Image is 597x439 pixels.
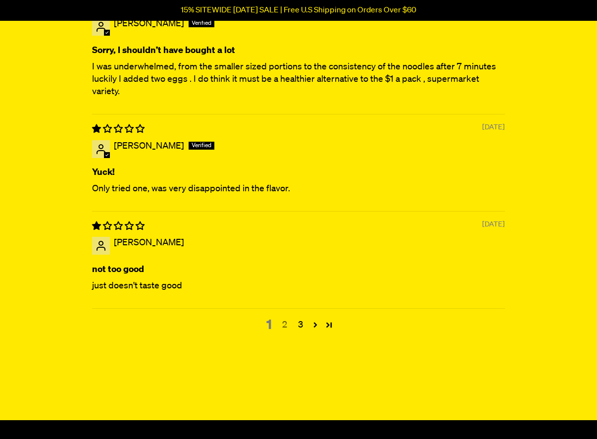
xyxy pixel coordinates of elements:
[114,142,184,151] span: [PERSON_NAME]
[114,238,184,247] span: [PERSON_NAME]
[308,318,322,331] a: Page 2
[277,319,293,331] a: Page 2
[322,318,336,331] a: Page 17
[92,222,145,231] span: 1 star review
[92,166,505,179] b: Yuck!
[92,264,505,276] b: not too good
[293,319,308,331] a: Page 3
[114,19,184,28] span: [PERSON_NAME]
[482,122,505,132] span: [DATE]
[92,45,505,57] b: Sorry, I shouldn’t have bought a lot
[92,183,505,195] p: Only tried one, was very disappointed in the flavor.
[482,219,505,229] span: [DATE]
[92,125,145,134] span: 1 star review
[92,61,505,99] p: I was underwhelmed, from the smaller sized portions to the consistency of the noodles after 7 min...
[92,280,505,292] p: just doesn't taste good
[181,6,416,15] p: 15% SITEWIDE [DATE] SALE | Free U.S Shipping on Orders Over $60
